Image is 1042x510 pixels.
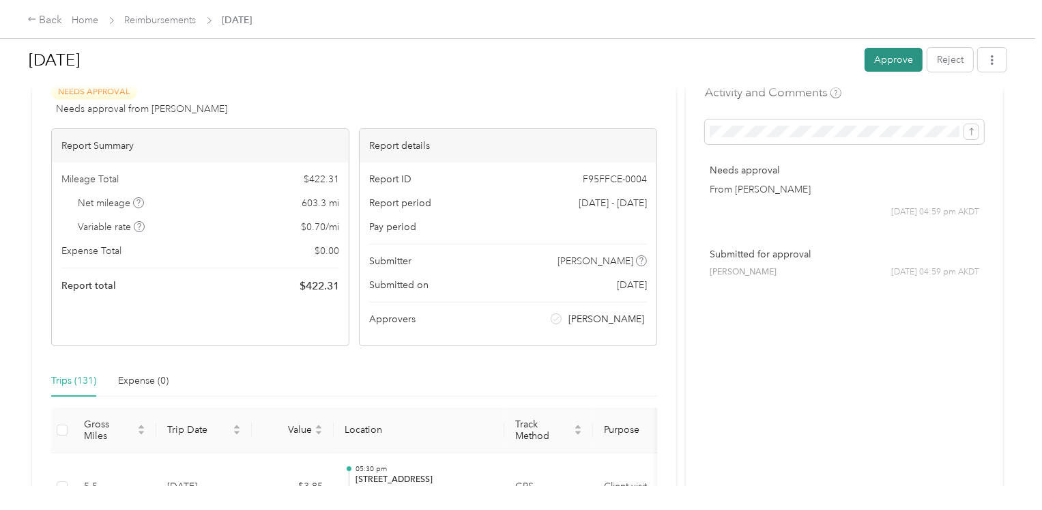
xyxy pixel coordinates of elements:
span: Report period [369,196,431,210]
span: caret-down [137,429,145,437]
span: Report total [61,279,116,293]
span: Needs approval from [PERSON_NAME] [56,102,227,116]
span: $ 0.00 [315,244,339,258]
span: caret-up [233,423,241,431]
span: Approvers [369,312,416,326]
span: caret-down [574,429,582,437]
div: Report details [360,129,656,162]
span: [DATE] 04:59 pm AKDT [891,206,979,218]
span: Variable rate [78,220,145,234]
p: Submitted for approval [710,247,979,261]
th: Value [252,408,334,453]
span: Trip Date [167,424,230,436]
span: caret-down [233,429,241,437]
span: $ 422.31 [300,278,339,294]
div: Expense (0) [118,373,169,388]
th: Purpose [593,408,695,453]
span: caret-down [315,429,323,437]
span: Track Method [515,419,571,442]
span: Mileage Total [61,172,119,186]
th: Trip Date [156,408,252,453]
span: $ 0.70 / mi [301,220,339,234]
span: Submitted on [369,278,429,292]
div: Report Summary [52,129,349,162]
p: From [PERSON_NAME] [710,182,979,197]
span: $ 422.31 [304,172,339,186]
th: Location [334,408,504,453]
span: Report ID [369,172,411,186]
span: F95FFCE-0004 [583,172,647,186]
button: Approve [865,48,923,72]
span: [DATE] - [DATE] [579,196,647,210]
span: 603.3 mi [302,196,339,210]
span: [PERSON_NAME] [558,254,634,268]
div: Trips (131) [51,373,96,388]
iframe: Everlance-gr Chat Button Frame [966,434,1042,510]
h1: Sep 2025 [29,44,855,76]
p: Needs approval [710,163,979,178]
span: caret-up [574,423,582,431]
p: [STREET_ADDRESS] [356,474,493,486]
th: Gross Miles [73,408,156,453]
span: Purpose [604,424,674,436]
span: Net mileage [78,196,145,210]
span: Pay period [369,220,416,234]
div: Back [27,12,63,29]
a: Reimbursements [125,14,197,26]
span: Expense Total [61,244,121,258]
span: [PERSON_NAME] [710,266,777,279]
button: Reject [927,48,973,72]
span: Value [263,424,312,436]
a: Home [72,14,99,26]
span: caret-up [315,423,323,431]
th: Track Method [504,408,593,453]
span: caret-up [137,423,145,431]
span: Gross Miles [84,419,134,442]
span: [DATE] [617,278,647,292]
p: 05:30 pm [356,464,493,474]
span: Submitter [369,254,411,268]
span: [DATE] 04:59 pm AKDT [891,266,979,279]
span: [DATE] [222,13,252,27]
span: [PERSON_NAME] [569,312,645,326]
